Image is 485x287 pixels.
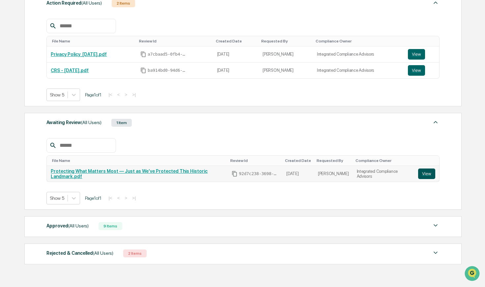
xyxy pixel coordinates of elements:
button: >| [130,195,138,201]
span: Copy Id [140,51,146,57]
span: (All Users) [81,120,101,125]
a: 🔎Data Lookup [4,92,44,104]
img: caret [432,222,440,229]
button: >| [130,92,138,97]
div: Toggle SortBy [230,158,280,163]
span: (All Users) [68,223,89,228]
span: Data Lookup [13,95,42,102]
span: Attestations [54,83,82,89]
div: We're available if you need us! [22,57,83,62]
td: [DATE] [282,166,314,182]
td: [PERSON_NAME] [259,63,313,78]
span: a7cbaad5-0fb4-4c94-8b2d-d5bf98eee031 [148,52,187,57]
td: Integrated Compliance Advisors [353,166,414,182]
span: 92d7c238-3698-42b8-9f3a-cf58841968b0 [239,171,278,176]
button: Start new chat [112,52,120,60]
a: Privacy Policy_[DATE].pdf [51,52,107,57]
td: [PERSON_NAME] [259,46,313,63]
span: Copy Id [232,171,238,177]
td: [DATE] [213,46,259,63]
span: Copy Id [140,67,146,73]
button: < [115,195,122,201]
button: View [418,169,435,179]
span: Preclearance [13,83,43,89]
div: Toggle SortBy [216,39,256,43]
a: 🗄️Attestations [45,80,84,92]
button: < [115,92,122,97]
button: > [123,195,129,201]
div: 9 Items [99,222,122,230]
div: Toggle SortBy [419,158,437,163]
div: Toggle SortBy [139,39,211,43]
button: > [123,92,129,97]
div: 🔎 [7,96,12,101]
div: Toggle SortBy [356,158,412,163]
img: 1746055101610-c473b297-6a78-478c-a979-82029cc54cd1 [7,50,18,62]
span: (All Users) [81,0,102,6]
span: Pylon [66,111,80,116]
a: Powered byPylon [46,111,80,116]
button: |< [106,92,114,97]
div: Toggle SortBy [316,39,401,43]
a: CRS - [DATE].pdf [51,68,89,73]
span: ba914bd0-94d6-4e9b-b43e-44335b15dbbf [148,68,187,73]
p: How can we help? [7,13,120,24]
span: Page 1 of 1 [85,196,101,201]
div: Start new chat [22,50,108,57]
div: 2 Items [123,249,147,257]
img: caret [432,249,440,257]
div: Toggle SortBy [285,158,311,163]
a: Protecting What Matters Most — Just as We’ve Protected This Historic Landmark.pdf [51,169,208,179]
div: Toggle SortBy [261,39,310,43]
a: View [408,49,435,60]
button: |< [106,195,114,201]
div: Awaiting Review [46,118,101,127]
img: caret [432,118,440,126]
div: Rejected & Cancelled [46,249,113,257]
td: [DATE] [213,63,259,78]
a: View [408,65,435,76]
a: 🖐️Preclearance [4,80,45,92]
div: 🖐️ [7,83,12,89]
div: Toggle SortBy [317,158,350,163]
div: 1 Item [111,119,132,127]
button: View [408,65,425,76]
div: Toggle SortBy [409,39,436,43]
button: View [408,49,425,60]
div: Toggle SortBy [52,39,134,43]
div: Approved [46,222,89,230]
td: [PERSON_NAME] [314,166,353,182]
iframe: Open customer support [464,265,482,283]
div: 🗄️ [48,83,53,89]
td: Integrated Compliance Advisors [313,46,404,63]
span: Page 1 of 1 [85,92,101,97]
div: Toggle SortBy [52,158,225,163]
td: Integrated Compliance Advisors [313,63,404,78]
span: (All Users) [93,250,113,256]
